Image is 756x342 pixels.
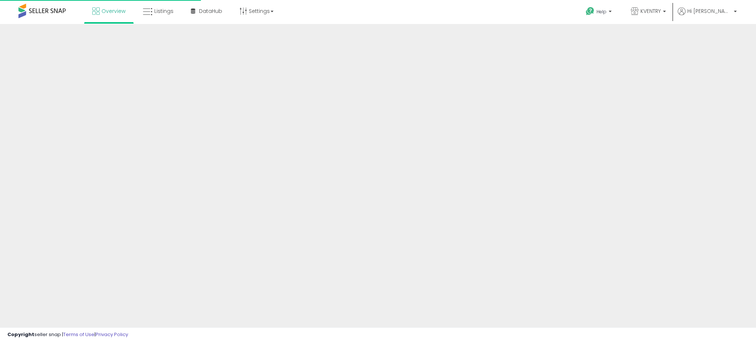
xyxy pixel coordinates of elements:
[687,7,732,15] span: Hi [PERSON_NAME]
[640,7,661,15] span: KVENTRY
[585,7,595,16] i: Get Help
[678,7,737,24] a: Hi [PERSON_NAME]
[199,7,222,15] span: DataHub
[597,8,606,15] span: Help
[102,7,126,15] span: Overview
[154,7,173,15] span: Listings
[580,1,619,24] a: Help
